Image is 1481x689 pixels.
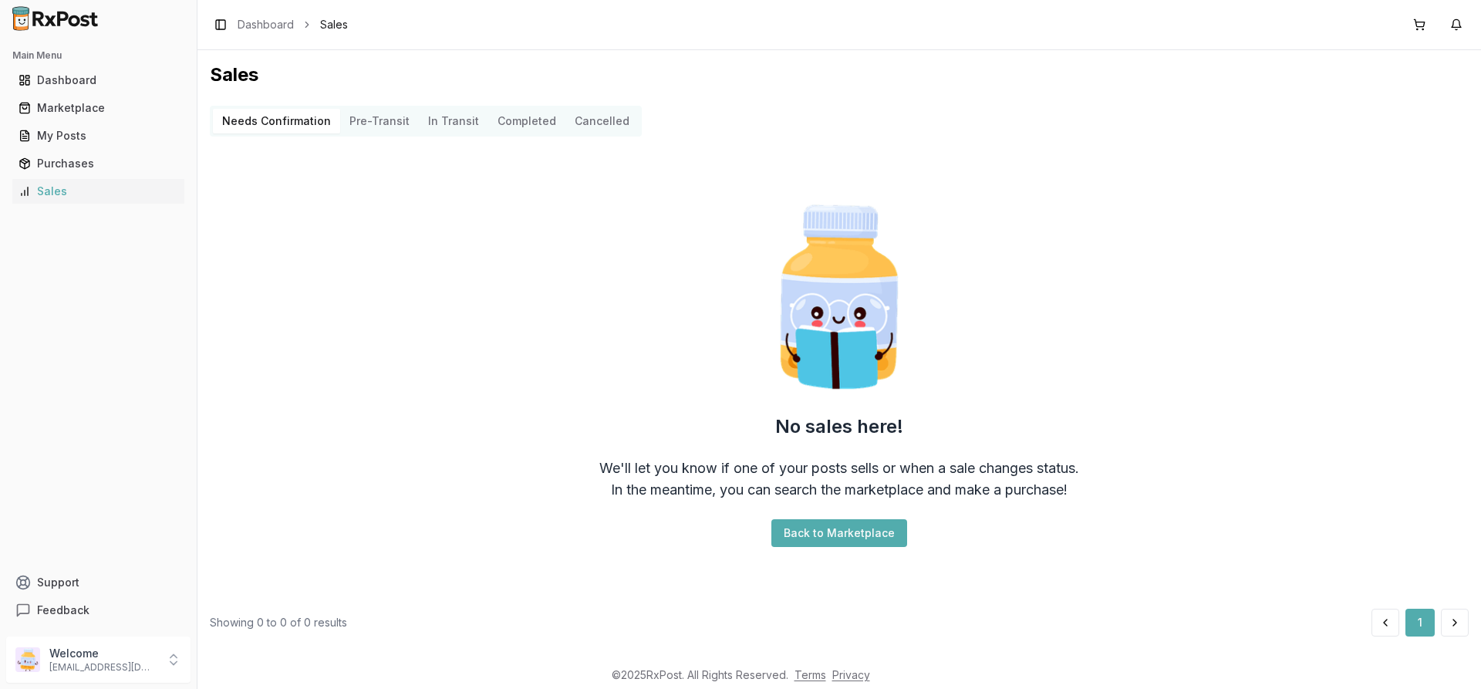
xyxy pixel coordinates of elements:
[565,109,639,133] button: Cancelled
[12,66,184,94] a: Dashboard
[210,62,1469,87] h1: Sales
[12,49,184,62] h2: Main Menu
[6,179,191,204] button: Sales
[210,615,347,630] div: Showing 0 to 0 of 0 results
[49,646,157,661] p: Welcome
[238,17,348,32] nav: breadcrumb
[1405,609,1435,637] button: 1
[6,596,191,624] button: Feedback
[771,519,907,547] button: Back to Marketplace
[794,668,826,681] a: Terms
[238,17,294,32] a: Dashboard
[19,156,178,171] div: Purchases
[6,68,191,93] button: Dashboard
[15,647,40,672] img: User avatar
[6,123,191,148] button: My Posts
[19,73,178,88] div: Dashboard
[599,458,1079,479] div: We'll let you know if one of your posts sells or when a sale changes status.
[6,569,191,596] button: Support
[213,109,340,133] button: Needs Confirmation
[488,109,565,133] button: Completed
[12,122,184,150] a: My Posts
[19,128,178,144] div: My Posts
[775,414,903,439] h2: No sales here!
[611,479,1068,501] div: In the meantime, you can search the marketplace and make a purchase!
[19,100,178,116] div: Marketplace
[340,109,419,133] button: Pre-Transit
[419,109,488,133] button: In Transit
[6,96,191,120] button: Marketplace
[12,94,184,122] a: Marketplace
[37,603,89,618] span: Feedback
[320,17,348,32] span: Sales
[6,151,191,176] button: Purchases
[49,661,157,674] p: [EMAIL_ADDRESS][DOMAIN_NAME]
[6,6,105,31] img: RxPost Logo
[740,198,938,396] img: Smart Pill Bottle
[12,150,184,177] a: Purchases
[12,177,184,205] a: Sales
[832,668,870,681] a: Privacy
[19,184,178,199] div: Sales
